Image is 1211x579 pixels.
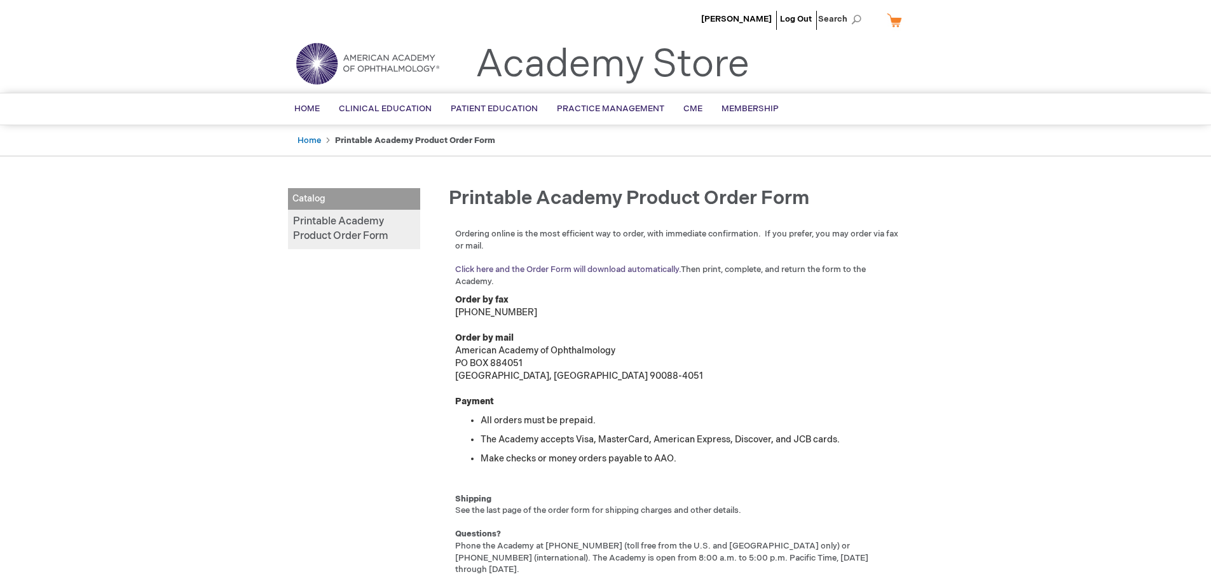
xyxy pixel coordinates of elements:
[818,6,866,32] span: Search
[455,529,501,539] strong: Questions?
[288,210,420,249] a: Printable Academy Product Order Form
[449,187,809,210] span: Printable Academy Product Order Form
[298,135,321,146] a: Home
[455,294,509,305] strong: Order by fax
[294,104,320,114] span: Home
[288,188,420,210] span: Catalog
[701,14,772,24] a: [PERSON_NAME]
[683,104,702,114] span: CME
[455,494,491,504] strong: Shipping
[339,104,432,114] span: Clinical Education
[335,135,495,146] strong: Printable Academy Product Order Form
[481,433,901,446] li: The Academy accepts Visa, MasterCard, American Express, Discover, and JCB cards.
[455,228,901,287] p: Ordering online is the most efficient way to order, with immediate confirmation. If you prefer, y...
[481,453,901,465] li: Make checks or money orders payable to AAO.
[451,104,538,114] span: Patient Education
[455,332,514,343] strong: Order by mail
[476,42,749,88] a: Academy Store
[455,481,901,576] p: See the last page of the order form for shipping charges and other details. Phone the Academy at ...
[780,14,812,24] a: Log Out
[481,414,901,427] li: All orders must be prepaid.
[557,104,664,114] span: Practice Management
[455,264,681,275] a: Click here and the Order Form will download automatically.
[722,104,779,114] span: Membership
[455,396,494,407] strong: Payment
